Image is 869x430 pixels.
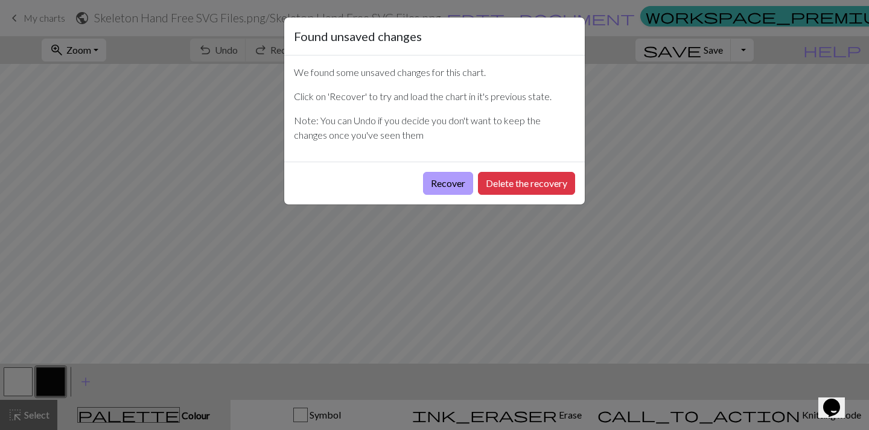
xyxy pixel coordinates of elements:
button: Recover [423,172,473,195]
iframe: chat widget [818,382,857,418]
p: Click on 'Recover' to try and load the chart in it's previous state. [294,89,575,104]
button: Delete the recovery [478,172,575,195]
p: We found some unsaved changes for this chart. [294,65,575,80]
p: Note: You can Undo if you decide you don't want to keep the changes once you've seen them [294,113,575,142]
h5: Found unsaved changes [294,27,422,45]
